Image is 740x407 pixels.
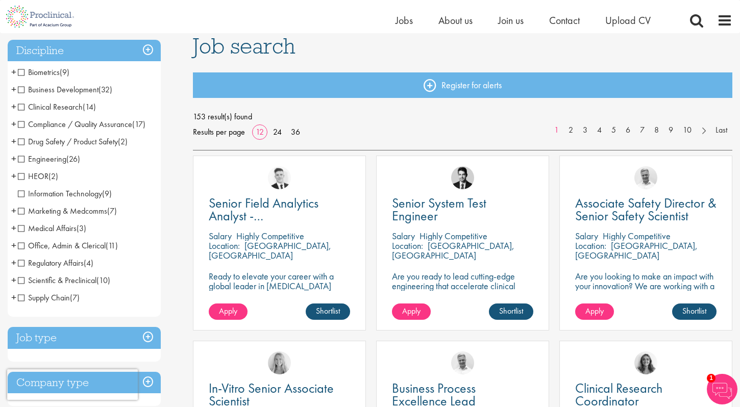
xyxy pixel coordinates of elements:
[11,82,16,97] span: +
[575,240,698,261] p: [GEOGRAPHIC_DATA], [GEOGRAPHIC_DATA]
[420,230,487,242] p: Highly Competitive
[306,303,350,320] a: Shortlist
[663,124,678,136] a: 9
[605,14,651,27] a: Upload CV
[18,136,118,147] span: Drug Safety / Product Safety
[575,271,717,320] p: Are you looking to make an impact with your innovation? We are working with a well-established ph...
[70,292,80,303] span: (7)
[18,188,102,199] span: Information Technology
[18,240,118,251] span: Office, Admin & Clerical
[575,230,598,242] span: Salary
[11,64,16,80] span: +
[549,124,564,136] a: 1
[11,255,16,270] span: +
[578,124,593,136] a: 3
[634,166,657,189] img: Joshua Bye
[18,136,128,147] span: Drug Safety / Product Safety
[11,220,16,236] span: +
[634,351,657,374] a: Jackie Cerchio
[678,124,697,136] a: 10
[392,230,415,242] span: Salary
[268,166,291,189] img: Nicolas Daniel
[96,275,110,286] span: (10)
[603,230,671,242] p: Highly Competitive
[392,240,514,261] p: [GEOGRAPHIC_DATA], [GEOGRAPHIC_DATA]
[209,271,350,320] p: Ready to elevate your career with a global leader in [MEDICAL_DATA] care? Join us as a Senior Fie...
[83,101,96,112] span: (14)
[98,84,112,95] span: (32)
[193,72,733,98] a: Register for alerts
[635,124,650,136] a: 7
[118,136,128,147] span: (2)
[402,306,421,316] span: Apply
[18,119,132,130] span: Compliance / Quality Assurance
[18,154,66,164] span: Engineering
[606,124,621,136] a: 5
[710,124,732,136] a: Last
[11,290,16,305] span: +
[575,197,717,222] a: Associate Safety Director & Senior Safety Scientist
[707,374,737,404] img: Chatbot
[11,272,16,288] span: +
[621,124,635,136] a: 6
[18,154,80,164] span: Engineering
[592,124,607,136] a: 4
[392,303,431,320] a: Apply
[18,101,96,112] span: Clinical Research
[498,14,524,27] a: Join us
[11,203,16,218] span: +
[8,40,161,62] h3: Discipline
[18,101,83,112] span: Clinical Research
[11,99,16,114] span: +
[451,351,474,374] img: Joshua Bye
[236,230,304,242] p: Highly Competitive
[18,84,112,95] span: Business Development
[66,154,80,164] span: (26)
[11,134,16,149] span: +
[438,14,473,27] a: About us
[18,171,58,182] span: HEOR
[287,126,304,137] a: 36
[649,124,664,136] a: 8
[11,151,16,166] span: +
[672,303,717,320] a: Shortlist
[11,168,16,184] span: +
[107,206,117,216] span: (7)
[209,240,240,251] span: Location:
[18,292,70,303] span: Supply Chain
[18,223,86,234] span: Medical Affairs
[48,171,58,182] span: (2)
[84,258,93,268] span: (4)
[8,327,161,349] h3: Job type
[77,223,86,234] span: (3)
[18,258,93,268] span: Regulatory Affairs
[209,303,248,320] a: Apply
[18,275,96,286] span: Scientific & Preclinical
[18,258,84,268] span: Regulatory Affairs
[563,124,578,136] a: 2
[707,374,716,383] span: 1
[193,32,295,60] span: Job search
[575,194,717,224] span: Associate Safety Director & Senior Safety Scientist
[209,240,331,261] p: [GEOGRAPHIC_DATA], [GEOGRAPHIC_DATA]
[18,84,98,95] span: Business Development
[392,240,423,251] span: Location:
[193,109,733,124] span: 153 result(s) found
[18,67,69,78] span: Biometrics
[7,369,138,400] iframe: reCAPTCHA
[585,306,604,316] span: Apply
[18,67,60,78] span: Biometrics
[106,240,118,251] span: (11)
[18,292,80,303] span: Supply Chain
[549,14,580,27] a: Contact
[18,206,117,216] span: Marketing & Medcomms
[219,306,237,316] span: Apply
[11,238,16,253] span: +
[392,197,533,222] a: Senior System Test Engineer
[396,14,413,27] a: Jobs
